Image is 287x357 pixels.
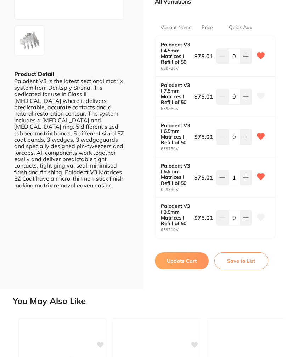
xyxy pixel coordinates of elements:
[194,214,214,222] b: $75.01
[155,252,209,269] button: Update Cart
[194,174,214,181] b: $75.01
[194,93,214,100] b: $75.01
[161,42,191,64] b: Palodent V3 I 4.5mm Matrices I Refill of 50
[161,24,192,31] p: Variant Name
[161,106,194,111] small: 659860V
[161,147,194,151] small: 659750V
[14,70,54,77] b: Product Detail
[161,123,191,145] b: Palodent V3 I 6.5mm Matrices I Refill of 50
[13,296,284,306] h2: You May Also Like
[202,24,213,31] p: Price
[161,228,194,232] small: 659710V
[14,78,129,188] div: Palodent V3 is the latest sectional matrix system from Dentsply Sirona. It is dedicated for use i...
[214,252,268,269] button: Save to List
[17,28,42,53] img: cGc
[229,24,252,31] p: Quick Add
[161,187,194,192] small: 659730V
[161,66,194,71] small: 659720V
[161,203,191,226] b: Palodent V3 I 3.5mm Matrices I Refill of 50
[194,133,214,141] b: $75.01
[161,163,191,186] b: Palodent V3 I 5.5mm Matrices I Refill of 50
[161,82,191,105] b: Palodent V3 I 7.5mm Matrices I Refill of 50
[194,52,214,60] b: $75.01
